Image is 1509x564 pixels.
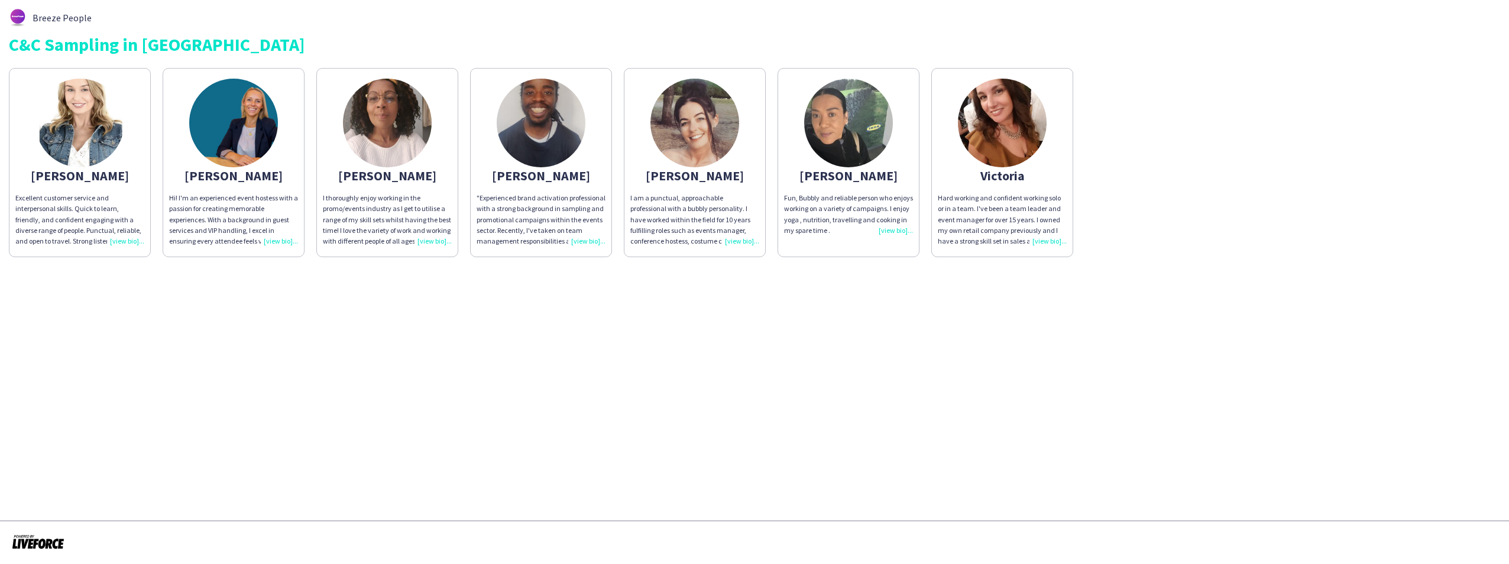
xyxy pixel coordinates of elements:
img: thumb-62876bd588459.png [9,9,27,27]
span: Breeze People [33,12,92,23]
div: C&C Sampling in [GEOGRAPHIC_DATA] [9,35,1500,53]
img: thumb-5d23707a32625.jpg [958,79,1047,167]
div: "Experienced brand activation professional with a strong background in sampling and promotional c... [477,193,605,247]
span: I thoroughly enjoy working in the promo/events industry as I get to utilise a range of my skill s... [323,193,452,342]
div: Hard working and confident working solo or in a team. I've been a team leader and event manager f... [938,193,1067,247]
div: Hi! I'm an experienced event hostess with a passion for creating memorable experiences. With a ba... [169,193,298,247]
span: Fun, Bubbly and reliable person who enjoys working on a variety of campaigns. I enjoy yoga , nutr... [784,193,913,235]
div: Victoria [938,170,1067,181]
img: Powered by Liveforce [12,533,64,550]
img: thumb-65a1a44142c07.jpeg [804,79,893,167]
div: Excellent customer service and interpersonal skills. Quick to learn, friendly, and confident enga... [15,193,144,247]
div: [PERSON_NAME] [630,170,759,181]
div: [PERSON_NAME] [477,170,605,181]
div: [PERSON_NAME] [15,170,144,181]
img: thumb-50e86fa3-10cf-43ca-9e7f-30bd697b830b.jpg [650,79,739,167]
div: [PERSON_NAME] [323,170,452,181]
img: thumb-67cef8b3ae41f.jpg [497,79,585,167]
img: thumb-5d2e531972e32.jpeg [35,79,124,167]
div: [PERSON_NAME] [169,170,298,181]
img: thumb-66336ab2b0bb5.png [189,79,278,167]
img: thumb-168424612064638e68b2fe1.jpg [343,79,432,167]
div: I am a punctual, approachable professional with a bubbly personality. I have worked within the fi... [630,193,759,247]
div: [PERSON_NAME] [784,170,913,181]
